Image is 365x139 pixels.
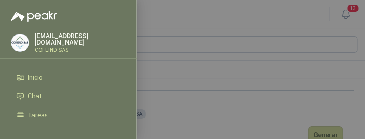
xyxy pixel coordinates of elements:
[11,11,57,22] img: Logo peakr
[11,89,126,104] a: Chat
[11,70,126,85] a: Inicio
[35,47,126,53] p: COFEIND SAS
[28,93,42,100] span: Chat
[35,33,126,46] p: [EMAIL_ADDRESS][DOMAIN_NAME]
[28,112,48,119] span: Tareas
[11,108,126,123] a: Tareas
[11,34,29,51] img: Company Logo
[28,74,43,81] span: Inicio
